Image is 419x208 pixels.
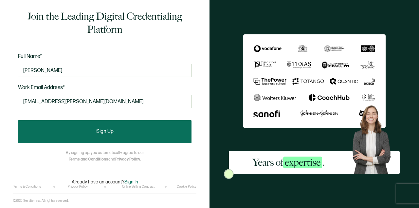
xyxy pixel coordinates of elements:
[348,102,400,174] img: Sertifier Signup - Years of <span class="strong-h">expertise</span>. Hero
[18,53,42,60] span: Full Name*
[115,157,140,162] a: Privacy Policy
[253,156,324,169] h2: Years of .
[177,185,196,189] a: Cookie Policy
[122,185,155,189] a: Online Selling Contract
[18,85,65,91] span: Work Email Address*
[96,129,114,134] span: Sign Up
[72,179,138,185] p: Already have an account?
[283,157,322,168] span: expertise
[18,95,191,108] input: Enter your work email address
[243,34,386,128] img: Sertifier Signup - Years of <span class="strong-h">expertise</span>.
[13,185,41,189] a: Terms & Conditions
[124,179,138,185] span: Sign In
[18,10,191,36] h1: Join the Leading Digital Credentialing Platform
[224,169,234,179] img: Sertifier Signup
[69,157,108,162] a: Terms and Conditions
[66,150,144,163] p: By signing up, you automatically agree to our and .
[68,185,88,189] a: Privacy Policy
[18,64,191,77] input: Jane Doe
[13,199,69,203] p: ©2025 Sertifier Inc.. All rights reserved.
[18,120,191,143] button: Sign Up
